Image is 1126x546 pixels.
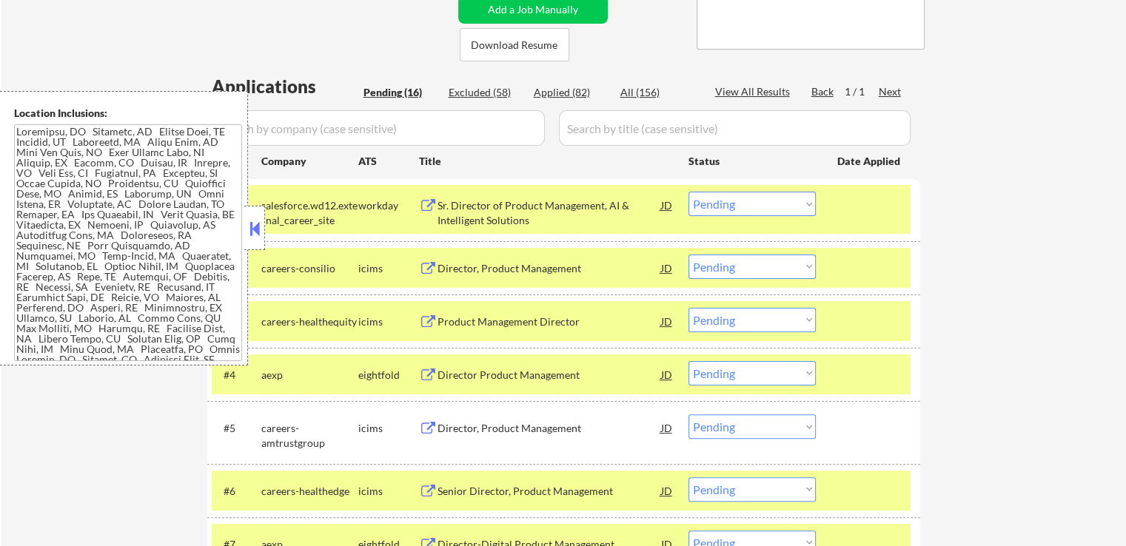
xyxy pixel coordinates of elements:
div: icims [358,261,419,276]
div: JD [660,192,674,218]
div: workday [358,198,419,213]
div: Location Inclusions: [14,106,242,121]
div: Director Product Management [438,368,661,382]
div: Applications [212,78,358,95]
div: aexp [261,368,358,382]
div: salesforce.wd12.external_career_site [261,198,358,227]
div: icims [358,484,419,499]
div: careers-healthedge [261,484,358,499]
div: Excluded (58) [449,85,523,100]
div: icims [358,421,419,436]
div: careers-consilio [261,261,358,276]
div: All (156) [620,85,694,100]
div: Company [261,154,358,169]
div: JD [660,414,674,441]
div: Pending (16) [363,85,438,100]
div: Date Applied [837,154,902,169]
div: JD [660,361,674,388]
div: #4 [224,368,249,382]
div: #5 [224,421,249,436]
div: 1 / 1 [845,84,879,99]
input: Search by company (case sensitive) [212,110,545,146]
div: Director, Product Management [438,421,661,436]
button: Download Resume [460,28,569,61]
div: JD [660,477,674,504]
div: eightfold [358,368,419,382]
input: Search by title (case sensitive) [559,110,911,146]
div: ATS [358,154,419,169]
div: JD [660,255,674,281]
div: Next [879,84,902,99]
div: Sr. Director of Product Management, AI & Intelligent Solutions [438,198,661,227]
div: JD [660,308,674,334]
div: careers-amtrustgroup [261,421,358,450]
div: Back [811,84,835,99]
div: Applied (82) [534,85,608,100]
div: #6 [224,484,249,499]
div: Director, Product Management [438,261,661,276]
div: Title [419,154,674,169]
div: careers-healthequity [261,314,358,329]
div: Status [688,147,816,174]
div: Senior Director, Product Management [438,484,661,499]
div: View All Results [715,84,794,99]
div: icims [358,314,419,329]
div: Product Management Director [438,314,661,329]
